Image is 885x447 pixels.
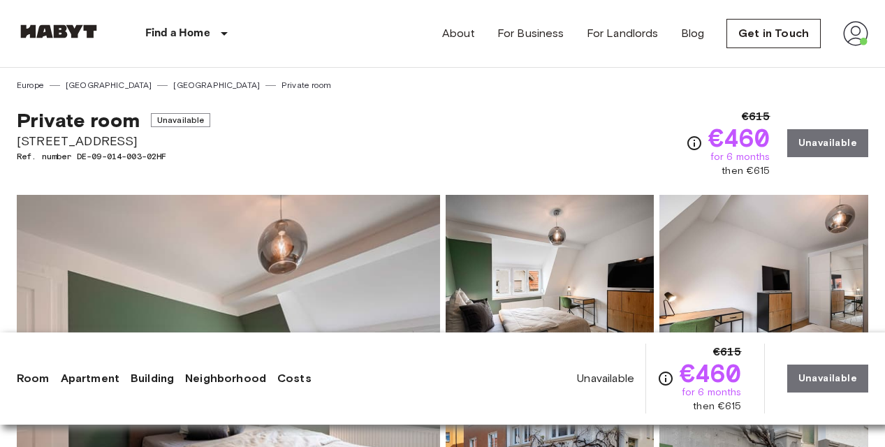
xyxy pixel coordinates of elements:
[61,370,119,387] a: Apartment
[680,360,742,386] span: €460
[442,25,475,42] a: About
[277,370,312,387] a: Costs
[659,195,868,378] img: Picture of unit DE-09-014-003-02HF
[185,370,266,387] a: Neighborhood
[577,371,634,386] span: Unavailable
[657,370,674,387] svg: Check cost overview for full price breakdown. Please note that discounts apply to new joiners onl...
[131,370,174,387] a: Building
[710,150,770,164] span: for 6 months
[173,79,260,91] a: [GEOGRAPHIC_DATA]
[587,25,659,42] a: For Landlords
[145,25,210,42] p: Find a Home
[17,108,140,132] span: Private room
[726,19,821,48] a: Get in Touch
[17,150,210,163] span: Ref. number DE-09-014-003-02HF
[151,113,211,127] span: Unavailable
[682,386,742,400] span: for 6 months
[17,370,50,387] a: Room
[17,132,210,150] span: [STREET_ADDRESS]
[693,400,741,413] span: then €615
[722,164,770,178] span: then €615
[281,79,331,91] a: Private room
[446,195,654,378] img: Picture of unit DE-09-014-003-02HF
[713,344,742,360] span: €615
[66,79,152,91] a: [GEOGRAPHIC_DATA]
[681,25,705,42] a: Blog
[843,21,868,46] img: avatar
[742,108,770,125] span: €615
[708,125,770,150] span: €460
[17,24,101,38] img: Habyt
[17,79,44,91] a: Europe
[497,25,564,42] a: For Business
[686,135,703,152] svg: Check cost overview for full price breakdown. Please note that discounts apply to new joiners onl...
